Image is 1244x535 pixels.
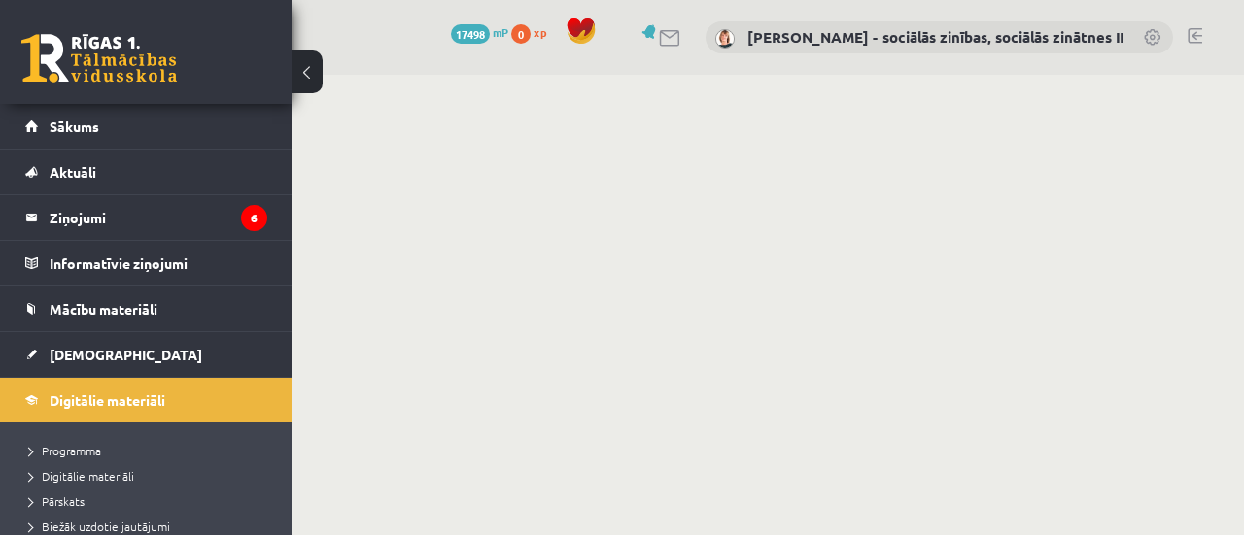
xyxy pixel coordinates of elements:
a: Digitālie materiāli [29,467,272,485]
a: Biežāk uzdotie jautājumi [29,518,272,535]
span: 17498 [451,24,490,44]
legend: Informatīvie ziņojumi [50,241,267,285]
span: Programma [29,443,101,458]
span: xp [534,24,546,40]
span: Digitālie materiāli [29,468,134,484]
a: Mācību materiāli [25,286,267,331]
a: Pārskats [29,492,272,510]
a: 0 xp [511,24,556,40]
a: [DEMOGRAPHIC_DATA] [25,332,267,377]
a: Aktuāli [25,150,267,194]
span: [DEMOGRAPHIC_DATA] [50,346,202,363]
span: 0 [511,24,531,44]
a: Sākums [25,104,267,149]
span: mP [493,24,508,40]
span: Biežāk uzdotie jautājumi [29,518,170,534]
span: Sākums [50,117,99,135]
a: Ziņojumi6 [25,195,267,240]
span: Digitālie materiāli [50,391,165,409]
img: Anita Jozus - sociālās zinības, sociālās zinātnes II [715,29,735,49]
legend: Ziņojumi [50,195,267,240]
a: Programma [29,442,272,459]
span: Aktuāli [50,163,96,181]
a: [PERSON_NAME] - sociālās zinības, sociālās zinātnes II [747,27,1123,47]
a: 17498 mP [451,24,508,40]
a: Rīgas 1. Tālmācības vidusskola [21,34,177,83]
span: Pārskats [29,493,85,509]
span: Mācību materiāli [50,300,157,318]
i: 6 [241,205,267,231]
a: Digitālie materiāli [25,378,267,422]
a: Informatīvie ziņojumi [25,241,267,285]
